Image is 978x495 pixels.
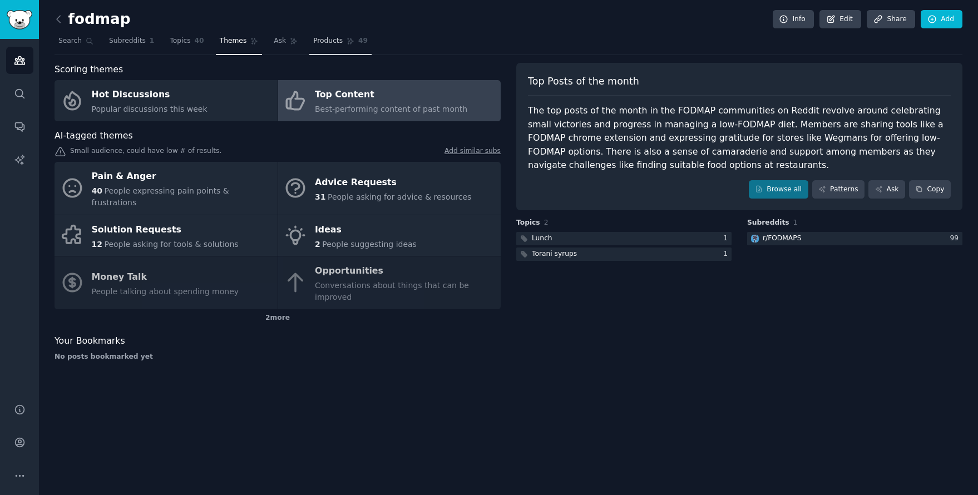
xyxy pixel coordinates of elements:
div: Hot Discussions [92,86,208,104]
a: Solution Requests12People asking for tools & solutions [55,215,278,256]
span: Themes [220,36,247,46]
span: Subreddits [109,36,146,46]
div: Lunch [532,234,552,244]
span: 49 [358,36,368,46]
a: Share [867,10,915,29]
a: Topics40 [166,32,208,55]
a: Ask [868,180,905,199]
span: Top Posts of the month [528,75,639,88]
a: Torani syrups1 [516,247,732,261]
div: Small audience, could have low # of results. [55,146,501,158]
img: GummySearch logo [7,10,32,29]
a: Search [55,32,97,55]
span: 1 [150,36,155,46]
div: Advice Requests [315,174,471,191]
a: Ideas2People suggesting ideas [278,215,501,256]
span: Your Bookmarks [55,334,125,348]
span: AI-tagged themes [55,129,133,143]
div: Pain & Anger [92,168,272,186]
span: Ask [274,36,286,46]
a: Themes [216,32,263,55]
span: Topics [516,218,540,228]
span: Best-performing content of past month [315,105,467,113]
div: Solution Requests [92,221,239,239]
a: Subreddits1 [105,32,158,55]
span: 40 [92,186,102,195]
div: No posts bookmarked yet [55,352,501,362]
a: Info [773,10,814,29]
div: The top posts of the month in the FODMAP communities on Reddit revolve around celebrating small v... [528,104,951,172]
span: 2 [315,240,320,249]
a: Hot DiscussionsPopular discussions this week [55,80,278,121]
span: People expressing pain points & frustrations [92,186,229,207]
span: Scoring themes [55,63,123,77]
span: 40 [195,36,204,46]
a: Add similar subs [444,146,501,158]
h2: fodmap [55,11,131,28]
div: Ideas [315,221,417,239]
div: 1 [723,234,732,244]
a: Products49 [309,32,372,55]
a: Advice Requests31People asking for advice & resources [278,162,501,215]
a: Add [921,10,962,29]
span: 12 [92,240,102,249]
a: Patterns [812,180,865,199]
span: 31 [315,192,325,201]
a: Ask [270,32,302,55]
a: Edit [819,10,861,29]
span: Search [58,36,82,46]
span: 2 [544,219,549,226]
div: 99 [950,234,962,244]
a: Pain & Anger40People expressing pain points & frustrations [55,162,278,215]
span: Topics [170,36,190,46]
span: 1 [793,219,798,226]
a: Browse all [749,180,808,199]
div: r/ FODMAPS [763,234,801,244]
button: Copy [909,180,951,199]
a: Top ContentBest-performing content of past month [278,80,501,121]
span: People asking for advice & resources [328,192,471,201]
span: Subreddits [747,218,789,228]
div: 2 more [55,309,501,327]
a: FODMAPSr/FODMAPS99 [747,232,962,246]
div: Torani syrups [532,249,577,259]
span: People asking for tools & solutions [104,240,238,249]
span: People suggesting ideas [322,240,417,249]
span: Popular discussions this week [92,105,208,113]
img: FODMAPS [751,235,759,242]
div: 1 [723,249,732,259]
a: Lunch1 [516,232,732,246]
span: Products [313,36,343,46]
div: Top Content [315,86,467,104]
